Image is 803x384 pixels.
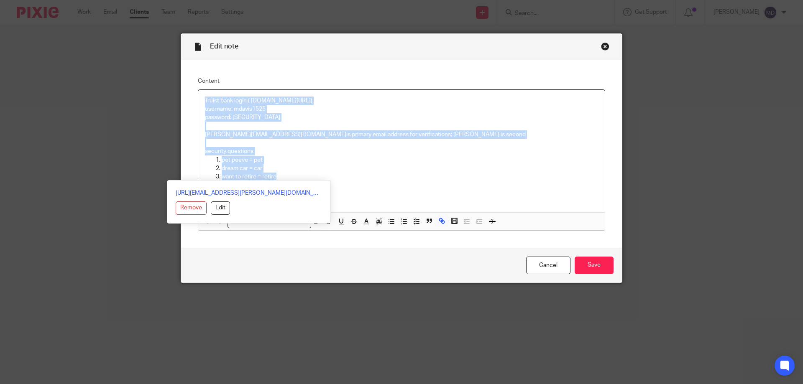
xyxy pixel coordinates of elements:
[601,42,609,51] div: Close this dialog window
[222,164,598,173] p: dream car = car
[205,113,598,122] p: password: [SECURITY_DATA]
[176,189,322,197] a: [URL][EMAIL_ADDRESS][PERSON_NAME][DOMAIN_NAME]
[222,173,598,181] p: want to retire = retire
[205,105,598,113] p: username: mdavis1525
[205,97,598,105] p: Truist bank login ( [DOMAIN_NAME][URL])
[526,257,570,275] a: Cancel
[205,147,598,155] p: security questions
[211,201,230,215] button: Edit
[575,257,614,275] input: Save
[222,156,598,164] p: pet peeve = pet
[198,77,605,85] label: Content
[205,130,598,139] p: is primary email address for verifications; [PERSON_NAME] is second
[176,201,207,215] button: Remove
[210,43,238,50] span: Edit note
[205,132,346,137] a: [PERSON_NAME][EMAIL_ADDRESS][DOMAIN_NAME]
